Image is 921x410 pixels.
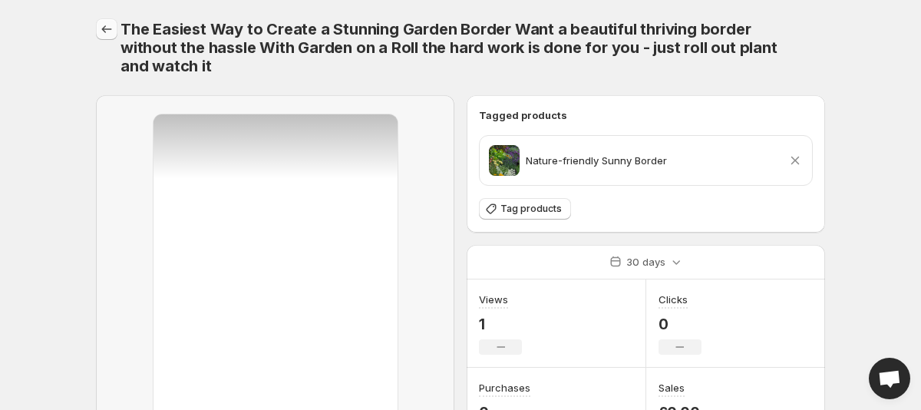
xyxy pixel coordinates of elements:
div: Open chat [869,358,910,399]
p: 1 [479,315,522,333]
h3: Views [479,292,508,307]
span: The Easiest Way to Create a Stunning Garden Border Want a beautiful thriving border without the h... [120,20,777,75]
button: Settings [96,18,117,40]
h3: Sales [659,380,685,395]
span: Tag products [500,203,562,215]
button: Tag products [479,198,571,220]
h6: Tagged products [479,107,813,123]
p: 30 days [626,254,665,269]
h3: Purchases [479,380,530,395]
img: Black choker necklace [489,145,520,176]
p: 0 [659,315,701,333]
p: Nature-friendly Sunny Border [526,153,667,168]
h3: Clicks [659,292,688,307]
